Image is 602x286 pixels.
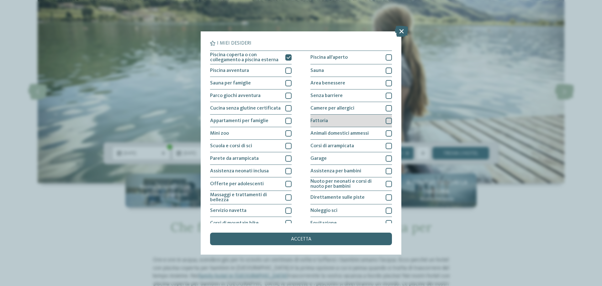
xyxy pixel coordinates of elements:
[310,221,337,226] span: Equitazione
[310,68,324,73] span: Sauna
[310,143,354,148] span: Corsi di arrampicata
[291,237,311,242] span: accetta
[210,118,268,123] span: Appartamenti per famiglie
[310,208,337,213] span: Noleggio sci
[210,52,281,62] span: Piscina coperta o con collegamento a piscina esterna
[310,81,345,86] span: Area benessere
[310,93,343,98] span: Senza barriere
[210,208,246,213] span: Servizio navetta
[310,106,354,111] span: Camere per allergici
[310,169,361,174] span: Assistenza per bambini
[210,131,229,136] span: Mini zoo
[217,41,251,46] span: I miei desideri
[210,68,249,73] span: Piscina avventura
[210,106,281,111] span: Cucina senza glutine certificata
[310,131,369,136] span: Animali domestici ammessi
[210,169,269,174] span: Assistenza neonati inclusa
[310,118,328,123] span: Fattoria
[310,156,327,161] span: Garage
[210,93,261,98] span: Parco giochi avventura
[210,156,259,161] span: Parete da arrampicata
[210,221,259,226] span: Corsi di mountain bike
[310,55,348,60] span: Piscina all'aperto
[210,143,252,148] span: Scuola e corsi di sci
[210,81,251,86] span: Sauna per famiglie
[210,181,264,186] span: Offerte per adolescenti
[210,192,281,202] span: Massaggi e trattamenti di bellezza
[310,179,381,189] span: Nuoto per neonati e corsi di nuoto per bambini
[310,195,365,200] span: Direttamente sulle piste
